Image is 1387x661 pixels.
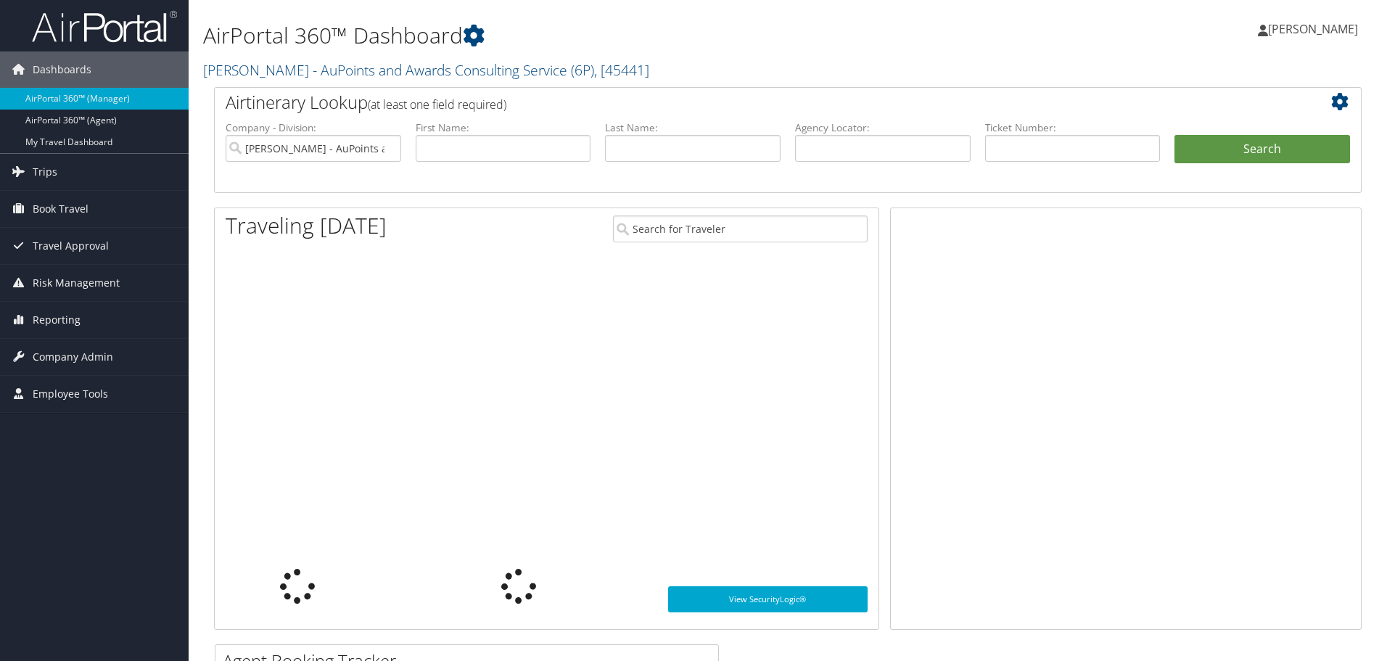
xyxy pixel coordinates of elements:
span: Risk Management [33,265,120,301]
span: Reporting [33,302,81,338]
h2: Airtinerary Lookup [226,90,1254,115]
span: Company Admin [33,339,113,375]
img: airportal-logo.png [32,9,177,44]
h1: Traveling [DATE] [226,210,387,241]
span: [PERSON_NAME] [1268,21,1358,37]
a: [PERSON_NAME] - AuPoints and Awards Consulting Service [203,60,649,80]
a: [PERSON_NAME] [1258,7,1372,51]
label: Company - Division: [226,120,401,135]
button: Search [1174,135,1350,164]
span: Travel Approval [33,228,109,264]
span: , [ 45441 ] [594,60,649,80]
label: First Name: [416,120,591,135]
input: Search for Traveler [613,215,868,242]
span: Employee Tools [33,376,108,412]
span: Book Travel [33,191,89,227]
label: Agency Locator: [795,120,971,135]
span: Trips [33,154,57,190]
a: View SecurityLogic® [668,586,868,612]
span: Dashboards [33,52,91,88]
label: Last Name: [605,120,781,135]
h1: AirPortal 360™ Dashboard [203,20,983,51]
span: ( 6P ) [571,60,594,80]
span: (at least one field required) [368,97,506,112]
label: Ticket Number: [985,120,1161,135]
